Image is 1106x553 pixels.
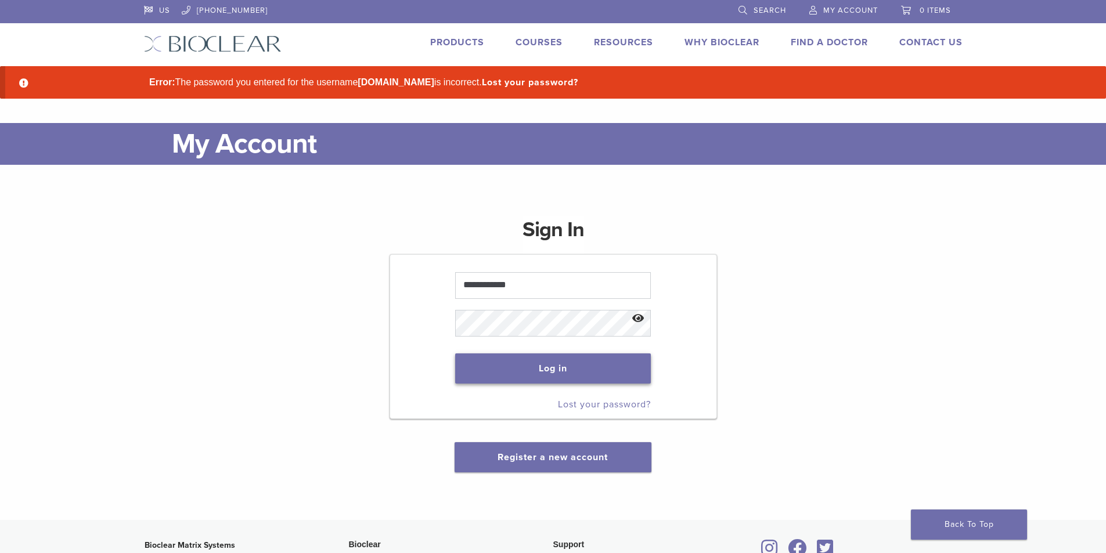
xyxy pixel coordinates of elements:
button: Register a new account [455,442,651,472]
a: Lost your password? [558,399,651,410]
span: 0 items [920,6,951,15]
a: Why Bioclear [685,37,759,48]
button: Log in [455,353,651,384]
a: Lost your password? [482,77,578,88]
h1: Sign In [523,216,584,253]
a: Find A Doctor [791,37,868,48]
h1: My Account [172,123,963,165]
a: Resources [594,37,653,48]
span: My Account [823,6,878,15]
span: Search [754,6,786,15]
strong: Error: [149,77,175,87]
img: Bioclear [144,35,282,52]
li: The password you entered for the username is incorrect. [145,75,981,89]
span: Support [553,540,585,549]
strong: Bioclear Matrix Systems [145,540,235,550]
a: Register a new account [498,451,608,463]
a: Products [430,37,484,48]
strong: [DOMAIN_NAME] [358,77,434,87]
span: Bioclear [349,540,381,549]
button: Show password [626,304,651,334]
a: Contact Us [899,37,963,48]
a: Courses [516,37,563,48]
a: Back To Top [911,509,1027,540]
